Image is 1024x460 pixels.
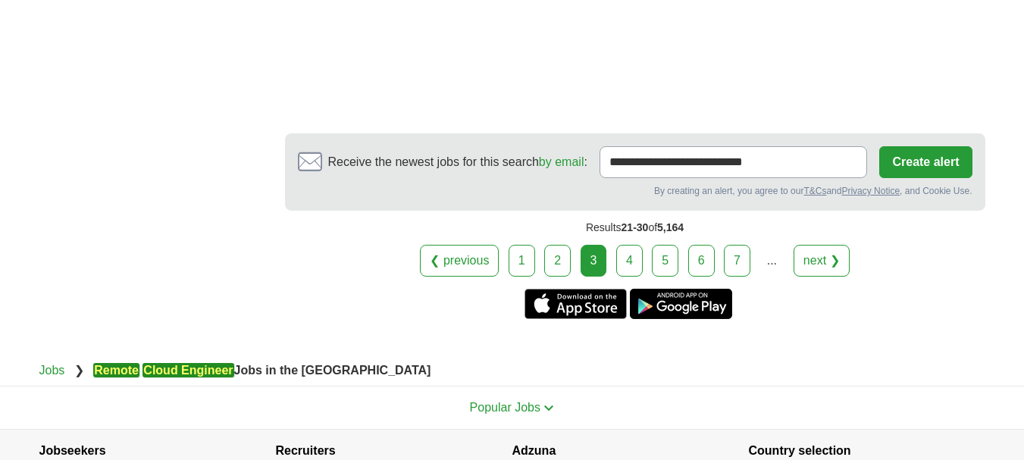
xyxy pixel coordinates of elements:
a: Jobs [39,364,65,377]
strong: Jobs in the [GEOGRAPHIC_DATA] [93,363,431,377]
a: 7 [724,245,750,277]
a: 1 [509,245,535,277]
a: T&Cs [803,186,826,196]
em: Remote [93,363,139,377]
a: by email [539,155,584,168]
span: Receive the newest jobs for this search : [328,153,587,171]
a: Get the iPhone app [525,289,627,319]
div: 3 [581,245,607,277]
a: Get the Android app [630,289,732,319]
a: 4 [616,245,643,277]
div: ... [756,246,787,276]
button: Create alert [879,146,972,178]
span: ❯ [74,364,84,377]
a: ❮ previous [420,245,499,277]
a: 6 [688,245,715,277]
em: Cloud Engineer [142,363,233,377]
a: next ❯ [794,245,850,277]
span: Popular Jobs [470,401,540,414]
img: toggle icon [543,405,554,411]
a: 5 [652,245,678,277]
a: Privacy Notice [841,186,900,196]
span: 5,164 [657,221,684,233]
div: Results of [285,211,985,245]
a: 2 [544,245,571,277]
div: By creating an alert, you agree to our and , and Cookie Use. [298,184,972,198]
span: 21-30 [622,221,649,233]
